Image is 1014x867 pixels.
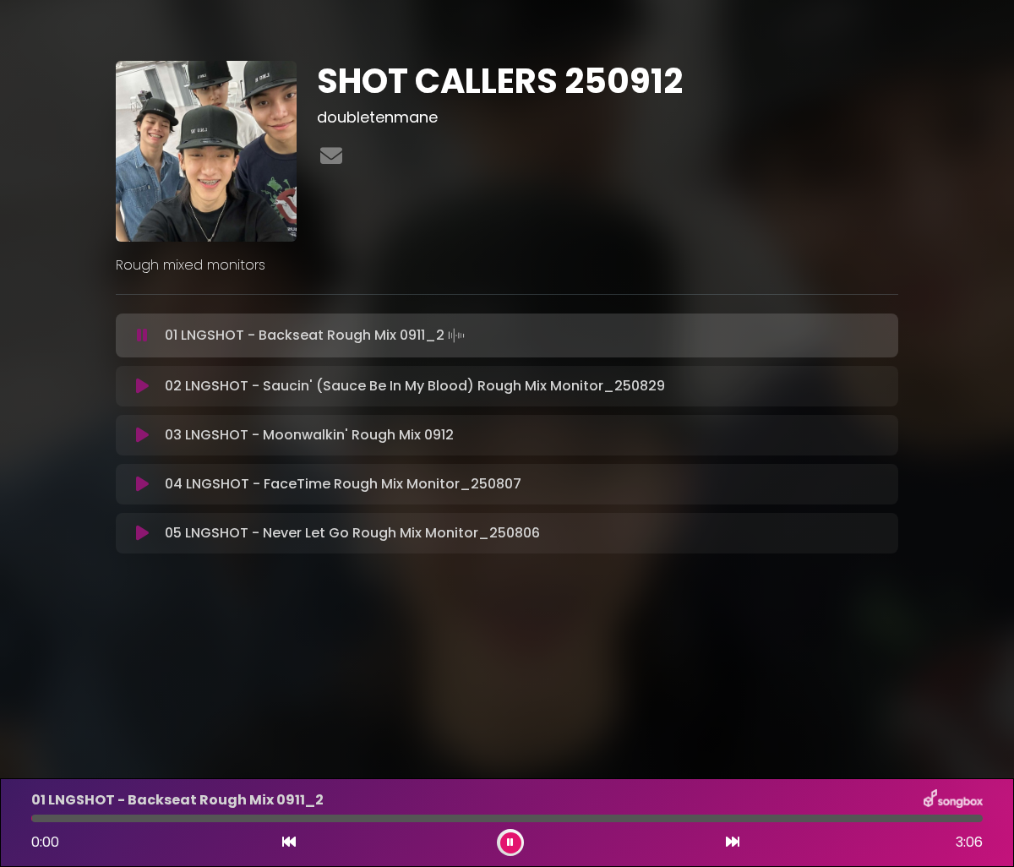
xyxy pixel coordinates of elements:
[165,376,665,396] p: 02 LNGSHOT - Saucin' (Sauce Be In My Blood) Rough Mix Monitor_250829
[165,523,540,543] p: 05 LNGSHOT - Never Let Go Rough Mix Monitor_250806
[165,425,454,445] p: 03 LNGSHOT - Moonwalkin' Rough Mix 0912
[317,108,899,127] h3: doubletenmane
[444,324,468,347] img: waveform4.gif
[116,61,297,242] img: EhfZEEfJT4ehH6TTm04u
[165,474,521,494] p: 04 LNGSHOT - FaceTime Rough Mix Monitor_250807
[116,255,898,275] p: Rough mixed monitors
[317,61,899,101] h1: SHOT CALLERS 250912
[165,324,468,347] p: 01 LNGSHOT - Backseat Rough Mix 0911_2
